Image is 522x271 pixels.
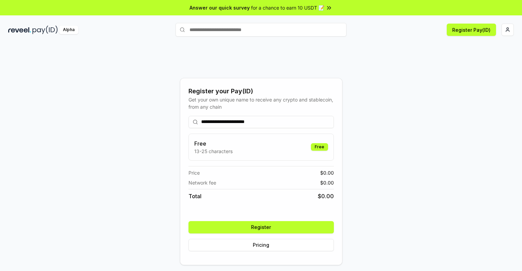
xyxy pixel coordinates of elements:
[8,26,31,34] img: reveel_dark
[194,139,233,148] h3: Free
[188,96,334,110] div: Get your own unique name to receive any crypto and stablecoin, from any chain
[251,4,324,11] span: for a chance to earn 10 USDT 📝
[318,192,334,200] span: $ 0.00
[311,143,328,151] div: Free
[59,26,78,34] div: Alpha
[320,169,334,176] span: $ 0.00
[190,4,250,11] span: Answer our quick survey
[188,179,216,186] span: Network fee
[32,26,58,34] img: pay_id
[188,86,334,96] div: Register your Pay(ID)
[447,24,496,36] button: Register Pay(ID)
[320,179,334,186] span: $ 0.00
[188,192,201,200] span: Total
[188,169,200,176] span: Price
[194,148,233,155] p: 13-25 characters
[188,239,334,251] button: Pricing
[188,221,334,233] button: Register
